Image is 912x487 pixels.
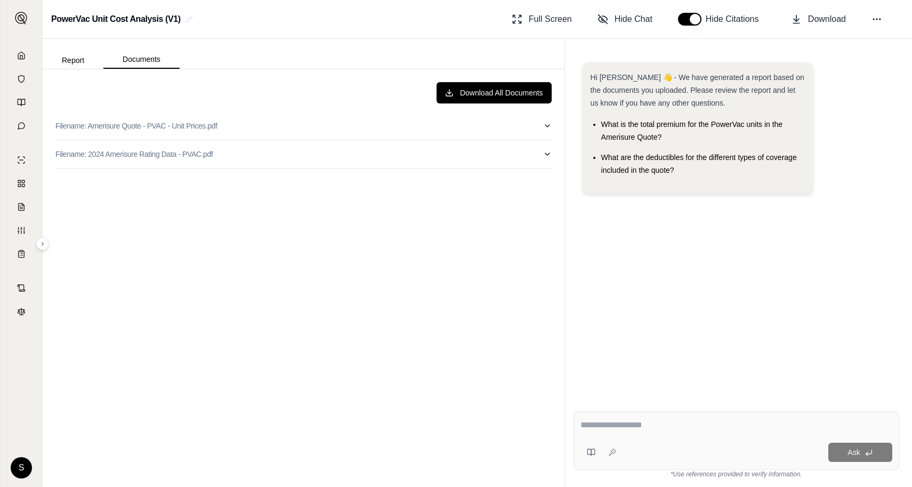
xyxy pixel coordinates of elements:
[36,237,49,250] button: Expand sidebar
[529,13,572,26] span: Full Screen
[808,13,846,26] span: Download
[11,7,32,29] button: Expand sidebar
[601,120,783,141] span: What is the total premium for the PowerVac units in the Amerisure Quote?
[437,82,552,103] button: Download All Documents
[15,12,28,25] img: Expand sidebar
[574,470,899,478] div: *Use references provided to verify information.
[507,9,576,30] button: Full Screen
[103,51,180,69] button: Documents
[55,140,552,168] button: Filename: 2024 Amerisure Rating Data - PVAC.pdf
[7,115,36,137] a: Chat
[7,45,36,66] a: Home
[55,149,213,159] p: Filename: 2024 Amerisure Rating Data - PVAC.pdf
[593,9,657,30] button: Hide Chat
[11,457,32,478] div: S
[7,301,36,322] a: Legal Search Engine
[7,243,36,265] a: Coverage Table
[706,13,765,26] span: Hide Citations
[43,52,103,69] button: Report
[615,13,652,26] span: Hide Chat
[51,10,181,29] h2: PowerVac Unit Cost Analysis (V1)
[55,121,217,131] p: Filename: Amerisure Quote - PVAC - Unit Prices.pdf
[591,73,804,107] span: Hi [PERSON_NAME] 👋 - We have generated a report based on the documents you uploaded. Please revie...
[55,112,552,140] button: Filename: Amerisure Quote - PVAC - Unit Prices.pdf
[601,153,797,174] span: What are the deductibles for the different types of coverage included in the quote?
[7,149,36,171] a: Single Policy
[7,173,36,194] a: Policy Comparisons
[828,443,892,462] button: Ask
[7,196,36,218] a: Claim Coverage
[848,448,860,457] span: Ask
[7,277,36,299] a: Contract Analysis
[787,9,850,30] button: Download
[7,220,36,241] a: Custom Report
[7,68,36,90] a: Documents Vault
[7,92,36,113] a: Prompt Library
